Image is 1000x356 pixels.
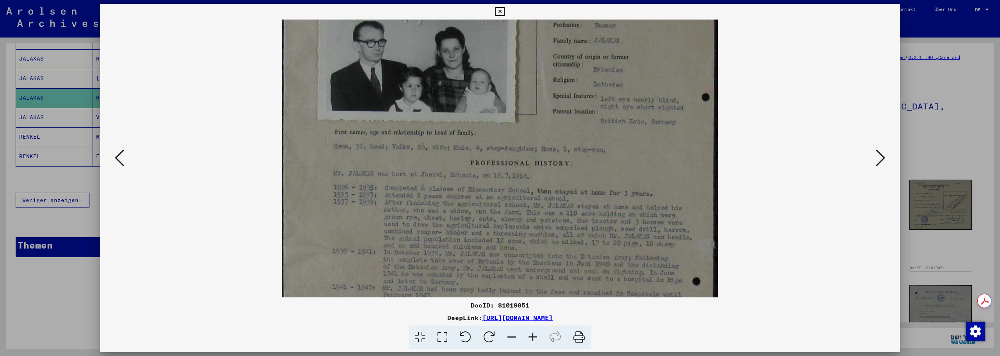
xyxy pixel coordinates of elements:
div: DeepLink: [100,313,900,322]
img: Zustimmung ändern [966,322,985,341]
div: Zustimmung ändern [966,322,984,340]
a: [URL][DOMAIN_NAME] [482,314,553,322]
div: DocID: 81019051 [100,301,900,310]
